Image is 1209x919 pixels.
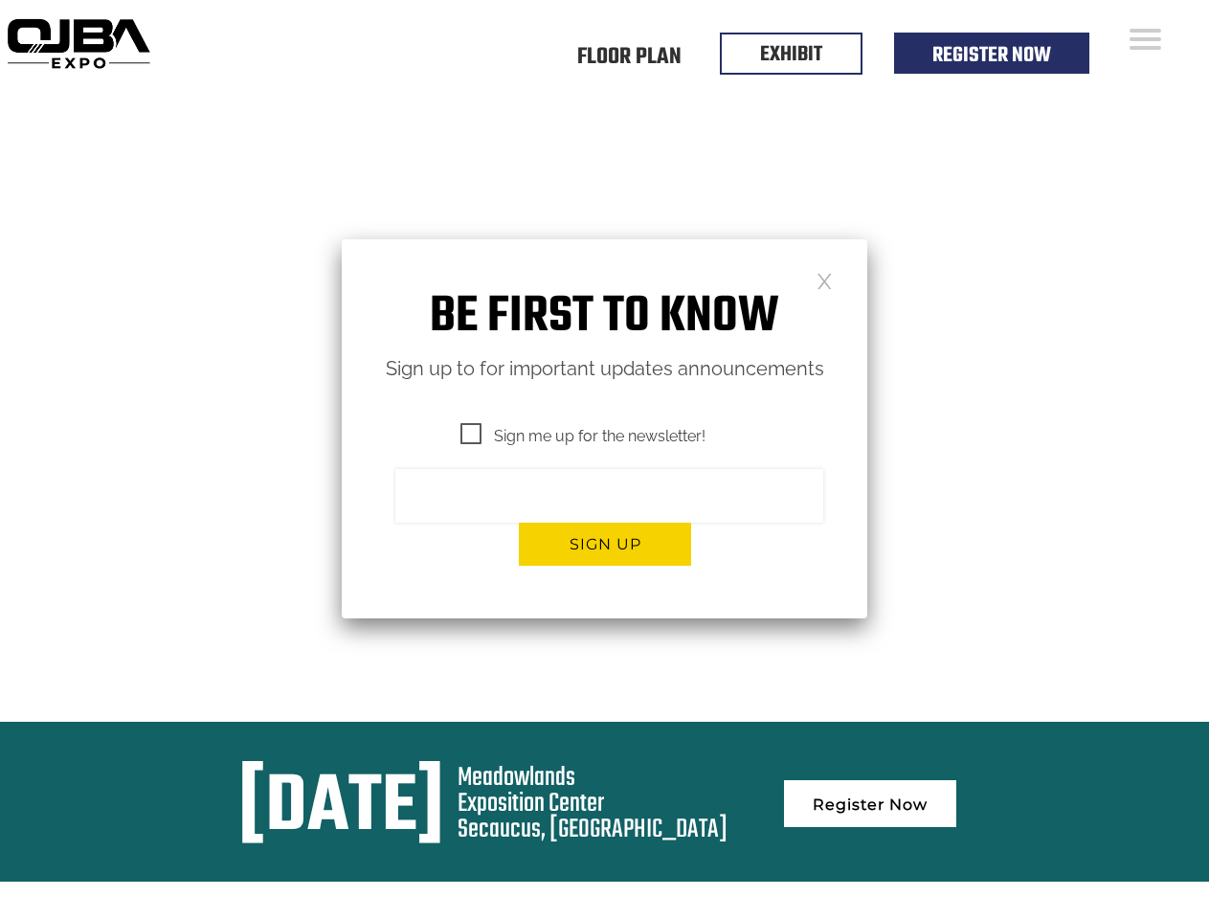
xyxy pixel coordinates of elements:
span: Sign me up for the newsletter! [460,424,705,448]
h1: Be first to know [342,287,867,347]
div: Meadowlands Exposition Center Secaucus, [GEOGRAPHIC_DATA] [458,765,728,842]
a: Close [817,272,833,288]
a: Register Now [932,39,1051,72]
p: Sign up to for important updates announcements [342,352,867,386]
div: [DATE] [238,765,444,853]
a: Register Now [784,780,956,827]
a: EXHIBIT [760,38,822,71]
button: Sign up [519,523,691,566]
